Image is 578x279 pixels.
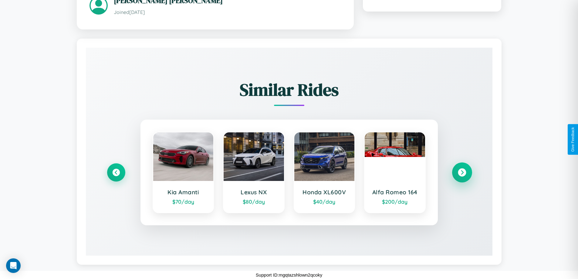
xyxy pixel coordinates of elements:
[300,189,349,196] h3: Honda XL600V
[159,189,208,196] h3: Kia Amanti
[371,198,419,205] div: $ 200 /day
[371,189,419,196] h3: Alfa Romeo 164
[571,127,575,152] div: Give Feedback
[256,271,322,279] p: Support ID: mgqtazshlown2qcoky
[107,78,471,101] h2: Similar Rides
[159,198,208,205] div: $ 70 /day
[294,132,355,213] a: Honda XL600V$40/day
[230,198,278,205] div: $ 80 /day
[114,8,341,17] p: Joined [DATE]
[153,132,214,213] a: Kia Amanti$70/day
[6,258,21,273] div: Open Intercom Messenger
[300,198,349,205] div: $ 40 /day
[223,132,285,213] a: Lexus NX$80/day
[364,132,426,213] a: Alfa Romeo 164$200/day
[230,189,278,196] h3: Lexus NX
